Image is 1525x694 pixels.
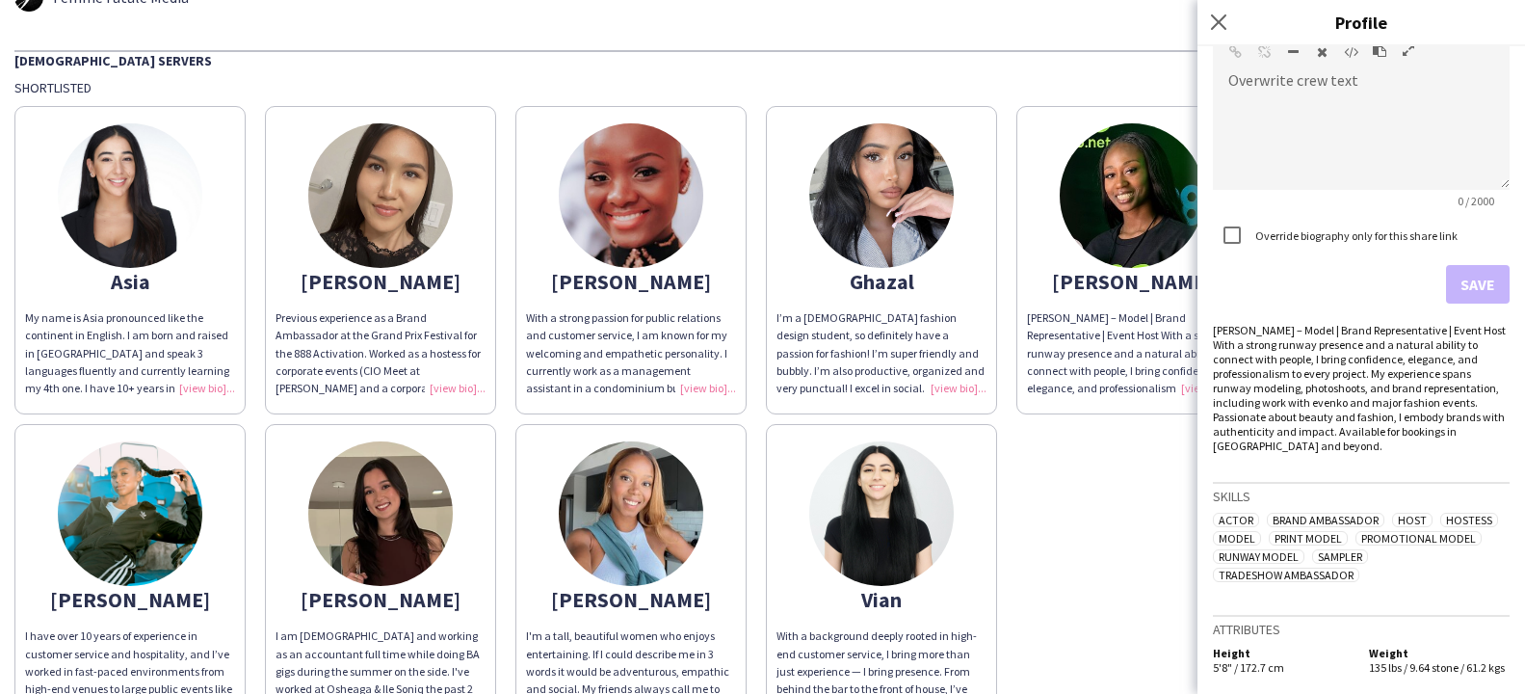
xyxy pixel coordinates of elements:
span: Promotional Model [1355,531,1482,546]
div: Shortlisted [14,79,1511,96]
div: Vian [776,591,986,608]
img: thumb-c8dc27d1-2811-4c5d-b98f-c6cfd54b5103.png [308,123,453,268]
div: Previous experience as a Brand Ambassador at the Grand Prix Festival for the 888 Activation. Work... [276,309,486,397]
div: Asia [25,273,235,290]
button: Clear Formatting [1315,44,1328,60]
span: Runway Model [1213,549,1304,564]
img: thumb-63a9d157e9b6a.jpeg [559,123,703,268]
button: HTML Code [1344,44,1357,60]
h3: Profile [1197,10,1525,35]
div: [PERSON_NAME] [25,591,235,608]
h5: Weight [1369,646,1510,660]
h3: Skills [1213,488,1510,505]
div: With a strong passion for public relations and customer service, I am known for my welcoming and ... [526,309,736,397]
span: Host [1392,513,1433,527]
span: 5'8" / 172.7 cm [1213,660,1284,675]
div: [PERSON_NAME] [276,591,486,608]
span: Brand Ambassador [1267,513,1384,527]
div: [PERSON_NAME] – Model | Brand Representative | Event Host With a strong runway presence and a nat... [1027,309,1237,397]
div: [PERSON_NAME] [1027,273,1237,290]
div: [PERSON_NAME] – Model | Brand Representative | Event Host With a strong runway presence and a nat... [1213,323,1510,453]
div: [PERSON_NAME] [526,591,736,608]
button: Fullscreen [1402,42,1415,58]
img: thumb-aeef1b1f-7b06-43ba-8bd7-76ceac3600a5.jpg [58,441,202,586]
label: Override biography only for this share link [1251,228,1458,243]
span: Actor [1213,513,1259,527]
img: thumb-c2ed7653-0c60-4f60-8165-3809173ec5fd.png [809,123,954,268]
span: 135 lbs / 9.64 stone / 61.2 kgs [1369,660,1505,675]
span: Hostess [1440,513,1498,527]
img: thumb-f9795eeb-ca08-4306-bf8a-a5a72ec2964f.png [308,441,453,586]
button: Horizontal Line [1286,44,1300,60]
img: thumb-cff8e32f-23e5-4840-9e00-d28421de6363.jpg [1060,123,1204,268]
h3: Attributes [1213,621,1510,638]
span: Tradeshow Ambassador [1213,568,1359,582]
div: I’m a [DEMOGRAPHIC_DATA] fashion design student, so definitely have a passion for fashion! I’m su... [776,309,986,397]
img: thumb-39854cd5-1e1b-4859-a9f5-70b3ac76cbb6.jpg [809,441,954,586]
div: [DEMOGRAPHIC_DATA] Servers [14,50,1511,69]
div: [PERSON_NAME] [276,273,486,290]
img: thumb-da320632-1c9b-411e-9e86-67e5f5cd9300.jpg [58,123,202,268]
h5: Height [1213,646,1354,660]
div: My name is Asia pronounced like the continent in English. I am born and raised in [GEOGRAPHIC_DAT... [25,309,235,397]
span: Model [1213,531,1261,546]
span: 0 / 2000 [1442,194,1510,208]
img: thumb-61981be730660.jpg [559,441,703,586]
span: Print Model [1269,531,1348,546]
div: [PERSON_NAME] [526,273,736,290]
div: Ghazal [776,273,986,290]
span: Sampler [1312,549,1368,564]
button: Paste as plain text [1373,42,1386,58]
